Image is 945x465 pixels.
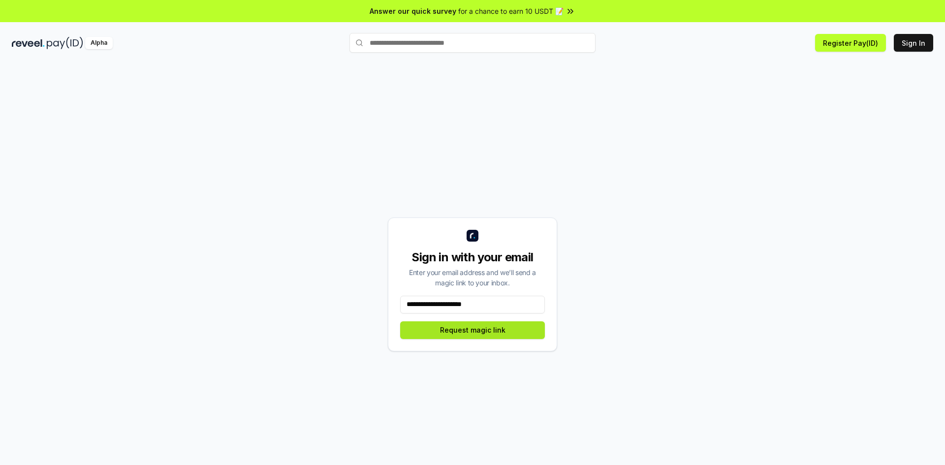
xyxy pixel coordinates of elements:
[12,37,45,49] img: reveel_dark
[85,37,113,49] div: Alpha
[400,249,545,265] div: Sign in with your email
[47,37,83,49] img: pay_id
[370,6,456,16] span: Answer our quick survey
[467,230,478,242] img: logo_small
[458,6,564,16] span: for a chance to earn 10 USDT 📝
[815,34,886,52] button: Register Pay(ID)
[894,34,933,52] button: Sign In
[400,321,545,339] button: Request magic link
[400,267,545,288] div: Enter your email address and we’ll send a magic link to your inbox.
